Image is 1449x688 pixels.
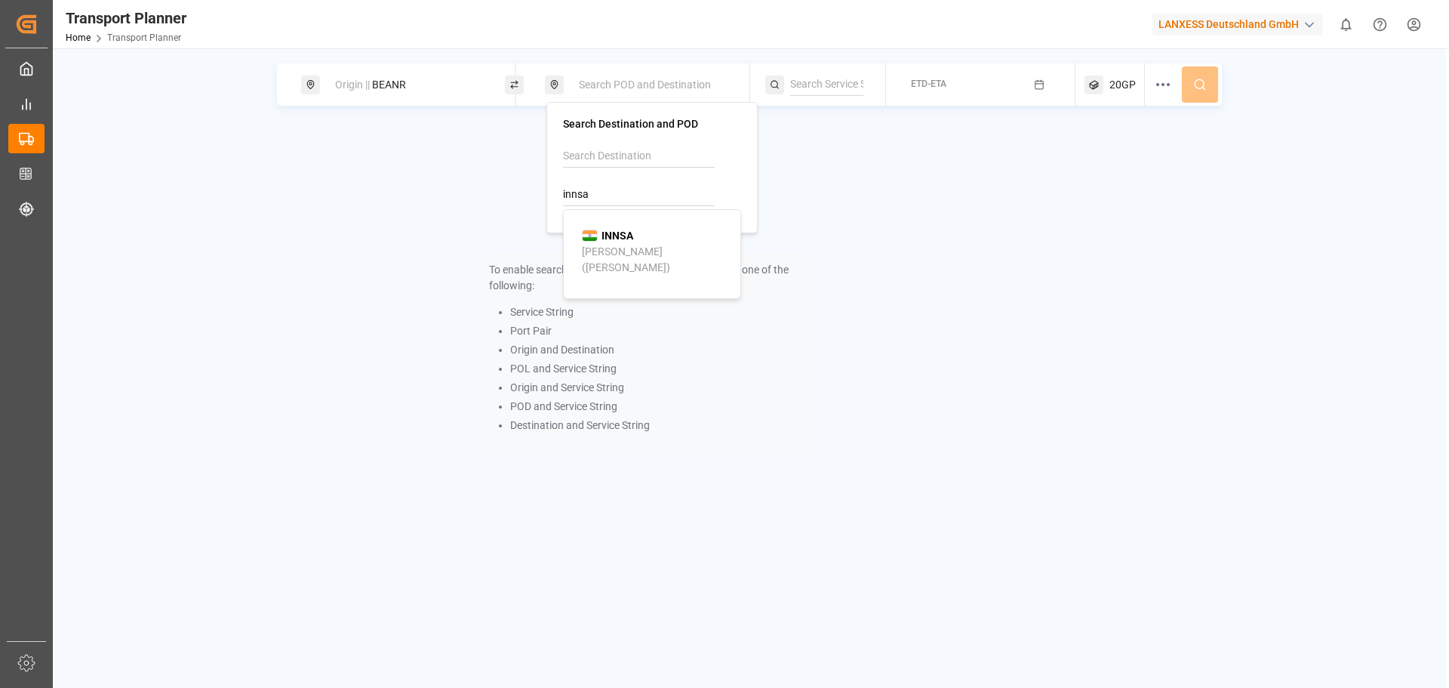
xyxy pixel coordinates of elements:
[510,342,802,358] li: Origin and Destination
[489,262,802,294] p: To enable searching, add ETA, ETD, containerType and one of the following:
[510,380,802,396] li: Origin and Service String
[1152,14,1323,35] div: LANXESS Deutschland GmbH
[563,145,715,168] input: Search Destination
[579,79,711,91] span: Search POD and Destination
[510,323,802,339] li: Port Pair
[790,73,863,96] input: Search Service String
[582,230,598,242] img: country
[335,79,370,91] span: Origin ||
[510,361,802,377] li: POL and Service String
[895,70,1066,100] button: ETD-ETA
[510,304,802,320] li: Service String
[911,79,946,89] span: ETD-ETA
[1152,10,1329,39] button: LANXESS Deutschland GmbH
[563,119,741,129] h4: Search Destination and POD
[1363,8,1397,42] button: Help Center
[1329,8,1363,42] button: show 0 new notifications
[582,244,728,276] div: [PERSON_NAME] ([PERSON_NAME])
[601,230,633,242] b: INNSA
[326,71,489,99] div: BEANR
[563,184,715,206] input: Search POD
[66,7,186,29] div: Transport Planner
[510,418,802,433] li: Destination and Service String
[510,399,802,415] li: POD and Service String
[1109,77,1136,93] span: 20GP
[66,32,91,43] a: Home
